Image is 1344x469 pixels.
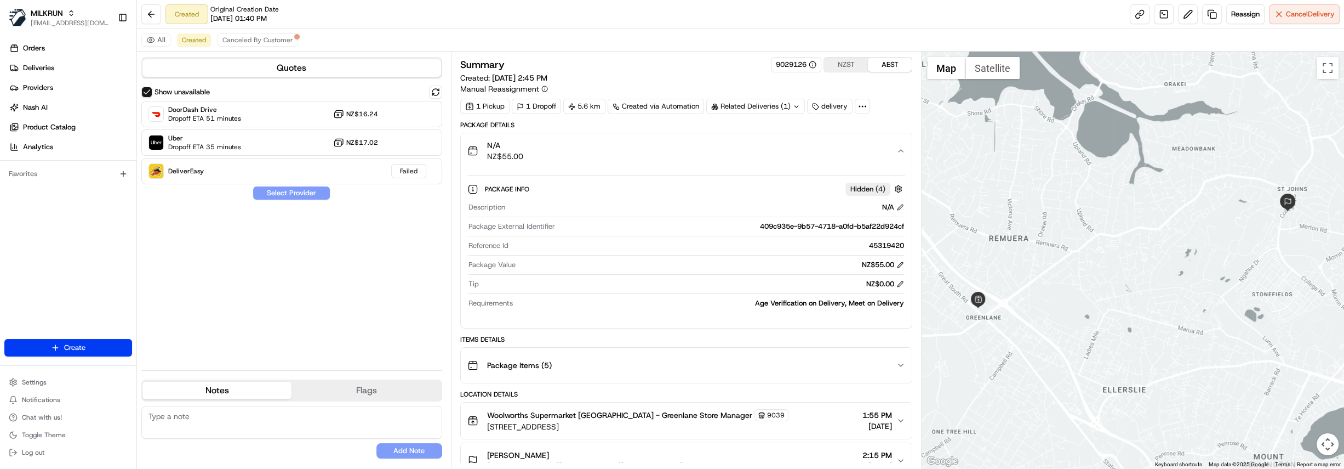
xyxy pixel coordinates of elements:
span: NZ$17.02 [346,138,378,147]
span: NZ$55.00 [487,151,523,162]
p: Welcome 👋 [11,44,199,61]
div: 1 Pickup [460,99,510,114]
img: MILKRUN [9,9,26,26]
span: 2:15 PM [862,450,892,461]
span: Cancel Delivery [1286,9,1335,19]
h3: Summary [460,60,505,70]
span: [DATE] [97,200,119,208]
span: Notifications [22,395,60,404]
span: DoorDash Drive [168,105,241,114]
span: Manual Reassignment [460,83,539,94]
div: Favorites [4,165,132,183]
span: [PERSON_NAME] [34,200,89,208]
span: Requirements [468,298,513,308]
button: MILKRUN [31,8,63,19]
img: DeliverEasy [149,164,163,178]
span: • [91,170,95,179]
a: Report a map error [1297,461,1341,467]
button: Hidden (4) [845,182,905,196]
div: Age Verification on Delivery, Meet on Delivery [517,298,904,308]
button: CancelDelivery [1269,4,1340,24]
button: Settings [4,375,132,390]
a: Nash AI [4,99,136,116]
div: Failed [391,164,426,178]
button: Show satellite imagery [965,57,1020,79]
span: Reassign [1231,9,1260,19]
button: Notifications [4,392,132,408]
button: Log out [4,445,132,460]
button: Quotes [142,59,441,77]
div: N/ANZ$55.00 [461,168,912,328]
div: We're available if you need us! [49,116,151,125]
div: Items Details [460,335,912,344]
span: Package Info [485,185,531,194]
button: Canceled By Customer [218,33,298,47]
div: NZ$55.00 [862,260,904,270]
div: 📗 [11,246,20,255]
span: API Documentation [104,245,176,256]
button: Reassign [1226,4,1265,24]
button: 9029126 [776,60,816,70]
span: Dropoff ETA 35 minutes [168,143,241,151]
span: • [91,200,95,208]
img: Hannah Dayet [11,160,28,177]
span: Chat with us! [22,413,62,422]
span: Create [64,343,85,353]
button: MILKRUNMILKRUN[EMAIL_ADDRESS][DOMAIN_NAME] [4,4,113,31]
span: Original Creation Date [210,5,279,14]
span: Toggle Theme [22,431,66,439]
span: NZ$16.24 [346,110,378,118]
span: Created [182,36,206,44]
label: Show unavailable [155,87,210,97]
button: Package Items (5) [461,348,912,383]
input: Clear [28,71,181,82]
a: Terms [1275,461,1290,467]
span: [DATE] 2:45 PM [492,73,547,83]
img: 1736555255976-a54dd68f-1ca7-489b-9aae-adbdc363a1c4 [11,105,31,125]
div: 1 Dropoff [512,99,561,114]
span: Knowledge Base [22,245,84,256]
img: 1736555255976-a54dd68f-1ca7-489b-9aae-adbdc363a1c4 [22,200,31,209]
button: Chat with us! [4,410,132,425]
span: Tip [468,279,479,289]
button: Created [177,33,211,47]
button: Keyboard shortcuts [1155,461,1202,468]
div: Related Deliveries (1) [706,99,805,114]
div: N/A [882,202,904,212]
span: Package Items ( 5 ) [487,360,552,371]
span: [DATE] 01:40 PM [210,14,267,24]
div: Location Details [460,390,912,399]
a: 📗Knowledge Base [7,241,88,261]
button: NZ$17.02 [333,137,378,148]
span: Dropoff ETA 51 minutes [168,114,241,123]
span: Settings [22,378,47,387]
button: Map camera controls [1317,433,1339,455]
span: [PERSON_NAME] [34,170,89,179]
img: 8016278978528_b943e370aa5ada12b00a_72.png [23,105,43,125]
span: [PERSON_NAME] [487,450,549,461]
button: Start new chat [186,108,199,121]
span: Orders [23,43,45,53]
button: N/ANZ$55.00 [461,133,912,168]
img: Nash [11,11,33,33]
button: Woolworths Supermarket [GEOGRAPHIC_DATA] - Greenlane Store Manager9039[STREET_ADDRESS]1:55 PM[DATE] [461,403,912,439]
span: Product Catalog [23,122,76,132]
span: Canceled By Customer [222,36,293,44]
a: Powered byPylon [77,272,133,280]
span: [DATE] [862,421,892,432]
button: Toggle fullscreen view [1317,57,1339,79]
button: Flags [291,382,441,399]
div: 5.6 km [563,99,605,114]
span: Hidden ( 4 ) [850,184,885,194]
div: Start new chat [49,105,180,116]
span: 1:55 PM [862,410,892,421]
div: NZ$0.00 [866,279,904,289]
div: 45319420 [513,241,904,251]
button: [EMAIL_ADDRESS][DOMAIN_NAME] [31,19,109,27]
span: Pylon [109,272,133,280]
div: Created via Automation [608,99,704,114]
button: AEST [868,58,912,72]
span: Created: [460,72,547,83]
button: See all [170,140,199,154]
